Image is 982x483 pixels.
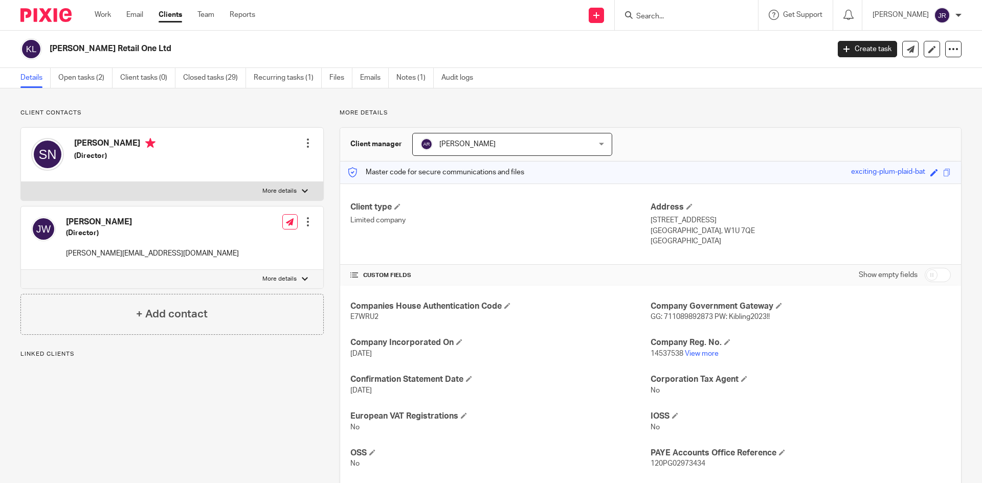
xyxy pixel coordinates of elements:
[350,215,651,225] p: Limited company
[651,411,951,422] h4: IOSS
[783,11,822,18] span: Get Support
[651,424,660,431] span: No
[66,248,239,259] p: [PERSON_NAME][EMAIL_ADDRESS][DOMAIN_NAME]
[651,226,951,236] p: [GEOGRAPHIC_DATA], W1U 7QE
[350,424,360,431] span: No
[340,109,962,117] p: More details
[873,10,929,20] p: [PERSON_NAME]
[651,460,705,467] span: 120PG02973434
[350,374,651,385] h4: Confirmation Statement Date
[651,448,951,458] h4: PAYE Accounts Office Reference
[651,202,951,213] h4: Address
[136,306,208,322] h4: + Add contact
[350,271,651,280] h4: CUSTOM FIELDS
[50,43,668,54] h2: [PERSON_NAME] Retail One Ltd
[20,68,51,88] a: Details
[651,350,683,357] span: 14537538
[20,8,72,22] img: Pixie
[350,313,378,320] span: E7WRU2
[348,167,524,177] p: Master code for secure communications and files
[95,10,111,20] a: Work
[20,109,324,117] p: Client contacts
[31,217,56,241] img: svg%3E
[651,374,951,385] h4: Corporation Tax Agent
[74,151,155,161] h5: (Director)
[74,138,155,151] h4: [PERSON_NAME]
[145,138,155,148] i: Primary
[262,187,297,195] p: More details
[329,68,352,88] a: Files
[360,68,389,88] a: Emails
[651,387,660,394] span: No
[126,10,143,20] a: Email
[651,313,770,320] span: GG: 711089892873 PW: Kibling2023!!
[58,68,113,88] a: Open tasks (2)
[254,68,322,88] a: Recurring tasks (1)
[20,350,324,358] p: Linked clients
[651,337,951,348] h4: Company Reg. No.
[197,10,214,20] a: Team
[441,68,481,88] a: Audit logs
[159,10,182,20] a: Clients
[183,68,246,88] a: Closed tasks (29)
[20,38,42,60] img: svg%3E
[651,236,951,246] p: [GEOGRAPHIC_DATA]
[350,139,402,149] h3: Client manager
[350,387,372,394] span: [DATE]
[635,12,727,21] input: Search
[651,301,951,312] h4: Company Government Gateway
[350,350,372,357] span: [DATE]
[685,350,719,357] a: View more
[859,270,918,280] label: Show empty fields
[262,275,297,283] p: More details
[66,217,239,227] h4: [PERSON_NAME]
[350,337,651,348] h4: Company Incorporated On
[651,215,951,225] p: [STREET_ADDRESS]
[350,411,651,422] h4: European VAT Registrations
[439,141,496,148] span: [PERSON_NAME]
[350,460,360,467] span: No
[934,7,950,24] img: svg%3E
[851,167,925,178] div: exciting-plum-plaid-bat
[31,138,64,171] img: svg%3E
[350,301,651,312] h4: Companies House Authentication Code
[350,448,651,458] h4: OSS
[120,68,175,88] a: Client tasks (0)
[838,41,897,57] a: Create task
[230,10,255,20] a: Reports
[66,228,239,238] h5: (Director)
[420,138,433,150] img: svg%3E
[396,68,434,88] a: Notes (1)
[350,202,651,213] h4: Client type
